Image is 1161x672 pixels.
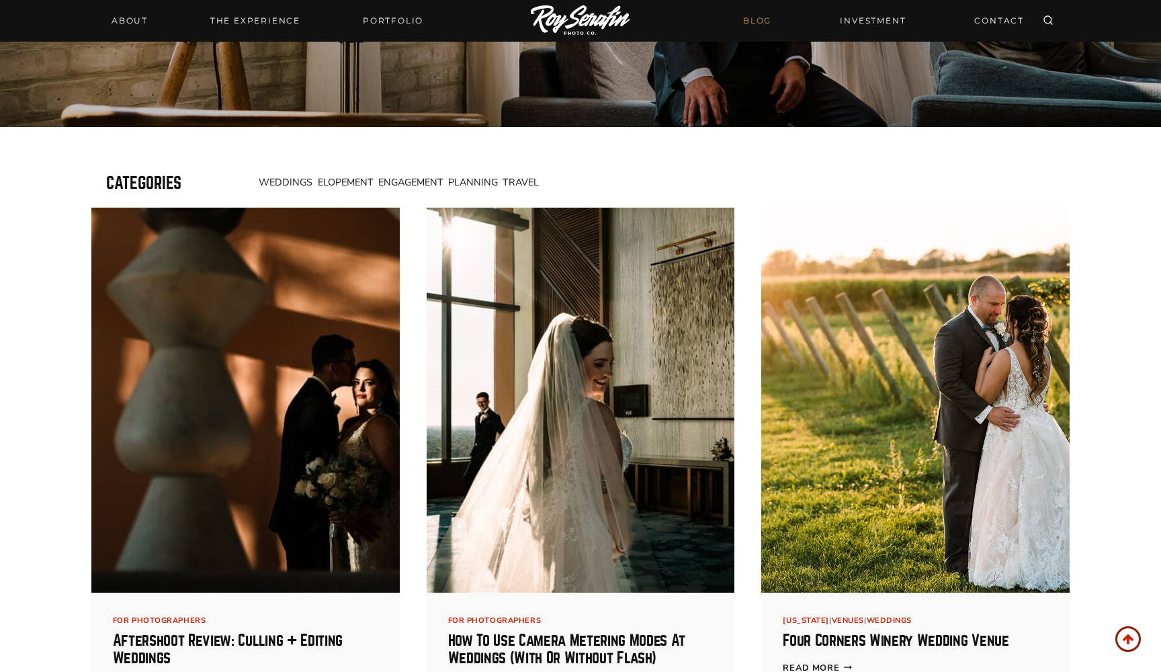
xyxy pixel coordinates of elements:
a: For Photographers [448,616,542,626]
a: Four Corners Winery Wedding Venue [761,208,1070,593]
a: Planning [448,175,498,190]
a: About [103,11,156,30]
button: View Search Form [1039,11,1058,30]
span: | | [783,616,912,626]
a: [US_STATE] [783,616,829,626]
a: Four Corners Winery Wedding Venue [783,633,1008,648]
a: INVESTMENT [832,9,914,32]
a: Weddings [259,175,312,190]
a: Weddings [867,616,912,626]
a: Aftershoot Review: Culling + Editing weddings [113,633,343,666]
a: How to Use Camera Metering Modes at Weddings (With or without flash) [448,633,685,666]
a: Travel [503,175,539,190]
a: Bridal portrait of a smiling woman in a wedding dress and veil, standing in a modern venue with l... [427,208,735,593]
img: Logo of Roy Serafin Photo Co., featuring stylized text in white on a light background, representi... [531,5,630,37]
h3: Categories [106,175,238,192]
a: Bride and groom standing close together in soft lighting, with shadows creating an artistic backd... [91,208,400,593]
a: Venues [832,616,864,626]
nav: Secondary Navigation [735,9,1032,32]
a: CONTACT [966,9,1032,32]
nav: Navigation 4 [259,175,1055,190]
img: How to Use Camera Metering Modes at Weddings (With or without flash) 2 [427,208,735,593]
a: Engagement [378,175,443,190]
a: Scroll to top [1115,626,1141,652]
a: For Photographers [113,616,206,626]
a: THE EXPERIENCE [202,11,308,30]
img: Four Corners Winery Wedding Venue 3 [761,208,1070,593]
img: Aftershoot Review: Culling + Editing weddings 1 [91,208,400,593]
a: BLOG [735,9,779,32]
nav: Primary Navigation [103,11,431,30]
a: Elopement [318,175,374,190]
a: Portfolio [355,11,431,30]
